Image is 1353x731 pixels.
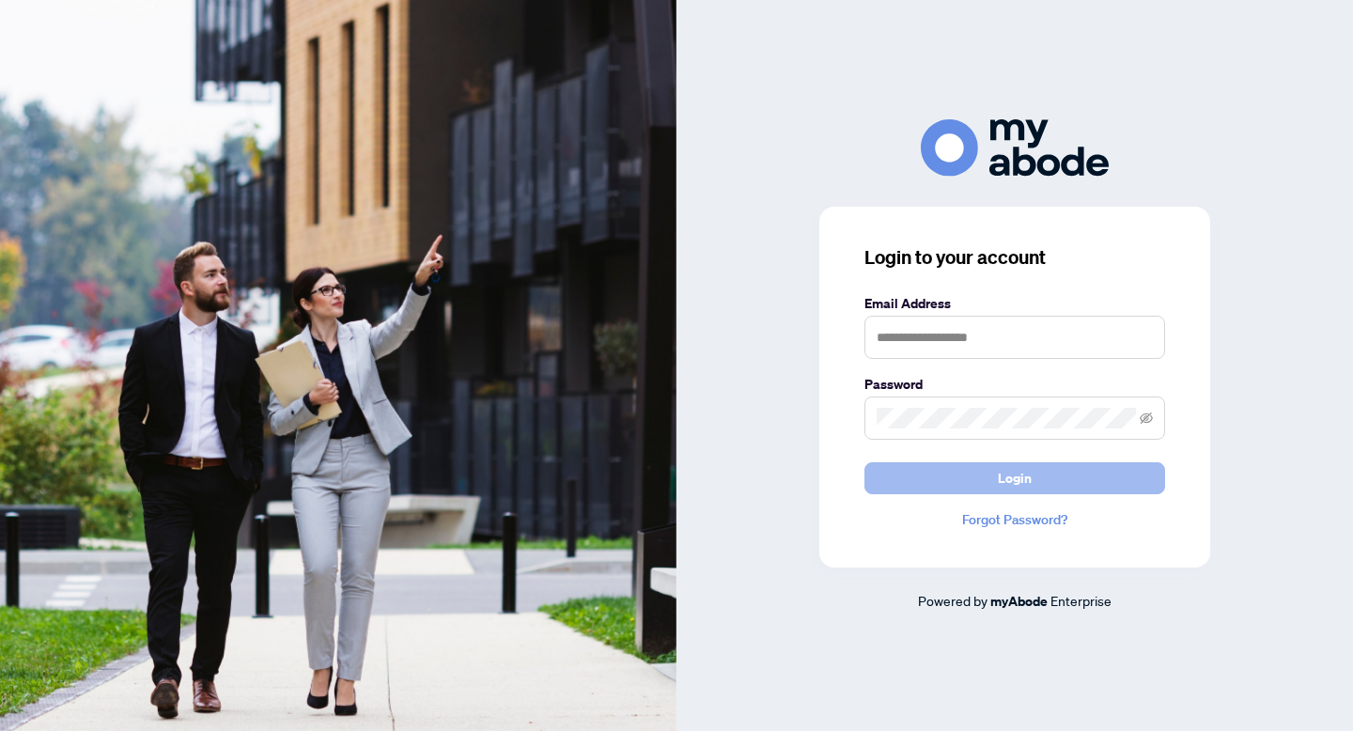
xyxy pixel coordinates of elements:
[1050,592,1112,609] span: Enterprise
[864,374,1165,395] label: Password
[864,244,1165,271] h3: Login to your account
[998,463,1032,493] span: Login
[864,293,1165,314] label: Email Address
[918,592,988,609] span: Powered by
[864,462,1165,494] button: Login
[990,591,1048,612] a: myAbode
[1140,412,1153,425] span: eye-invisible
[864,509,1165,530] a: Forgot Password?
[921,119,1109,177] img: ma-logo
